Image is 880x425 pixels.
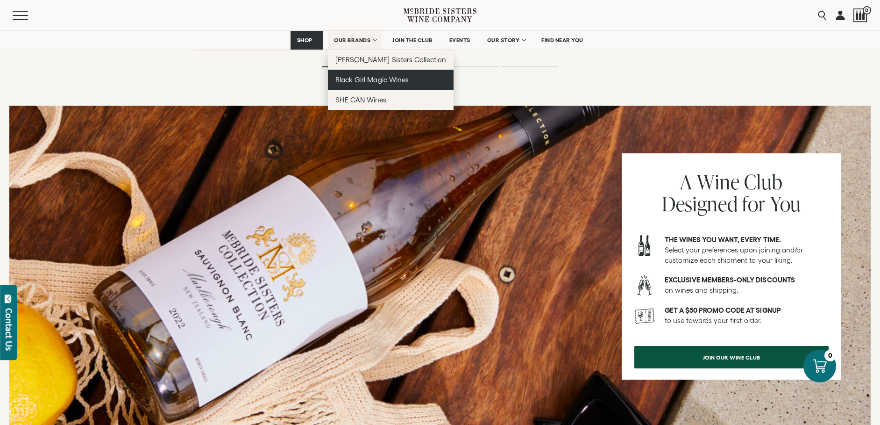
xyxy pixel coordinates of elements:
p: Select your preferences upon joining and/or customize each shipment to your liking. [665,235,829,266]
span: FIND NEAR YOU [541,37,583,43]
span: Wine [697,168,739,195]
p: on wines and shipping. [665,275,829,295]
a: EVENTS [443,31,476,50]
a: SHOP [291,31,323,50]
a: SHE CAN Wines [328,90,454,110]
span: [PERSON_NAME] Sisters Collection [335,56,446,64]
li: Page dot 4 [501,66,558,67]
li: Page dot 1 [322,66,379,67]
a: FIND NEAR YOU [535,31,589,50]
span: JOIN THE CLUB [392,37,433,43]
span: 0 [863,6,871,14]
span: Black Girl Magic Wines [335,76,408,84]
a: JOIN THE CLUB [386,31,439,50]
span: for [742,190,766,217]
div: Contact Us [4,308,14,351]
span: You [770,190,802,217]
a: OUR BRANDS [328,31,382,50]
strong: Exclusive members-only discounts [665,276,795,284]
span: Club [744,168,782,195]
li: Page dot 3 [441,66,498,67]
span: OUR BRANDS [334,37,370,43]
a: Black Girl Magic Wines [328,70,454,90]
p: to use towards your first order. [665,305,829,326]
div: 0 [824,350,836,361]
span: Join our wine club [687,348,777,367]
a: OUR STORY [481,31,531,50]
span: Designed [662,190,738,217]
button: Mobile Menu Trigger [13,11,46,20]
span: OUR STORY [487,37,520,43]
strong: The wines you want, every time. [665,236,781,244]
span: A [680,168,692,195]
strong: GET A $50 PROMO CODE AT SIGNUP [665,306,781,314]
span: SHE CAN Wines [335,96,386,104]
span: SHOP [297,37,312,43]
span: EVENTS [449,37,470,43]
a: [PERSON_NAME] Sisters Collection [328,50,454,70]
a: Join our wine club [634,346,829,368]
